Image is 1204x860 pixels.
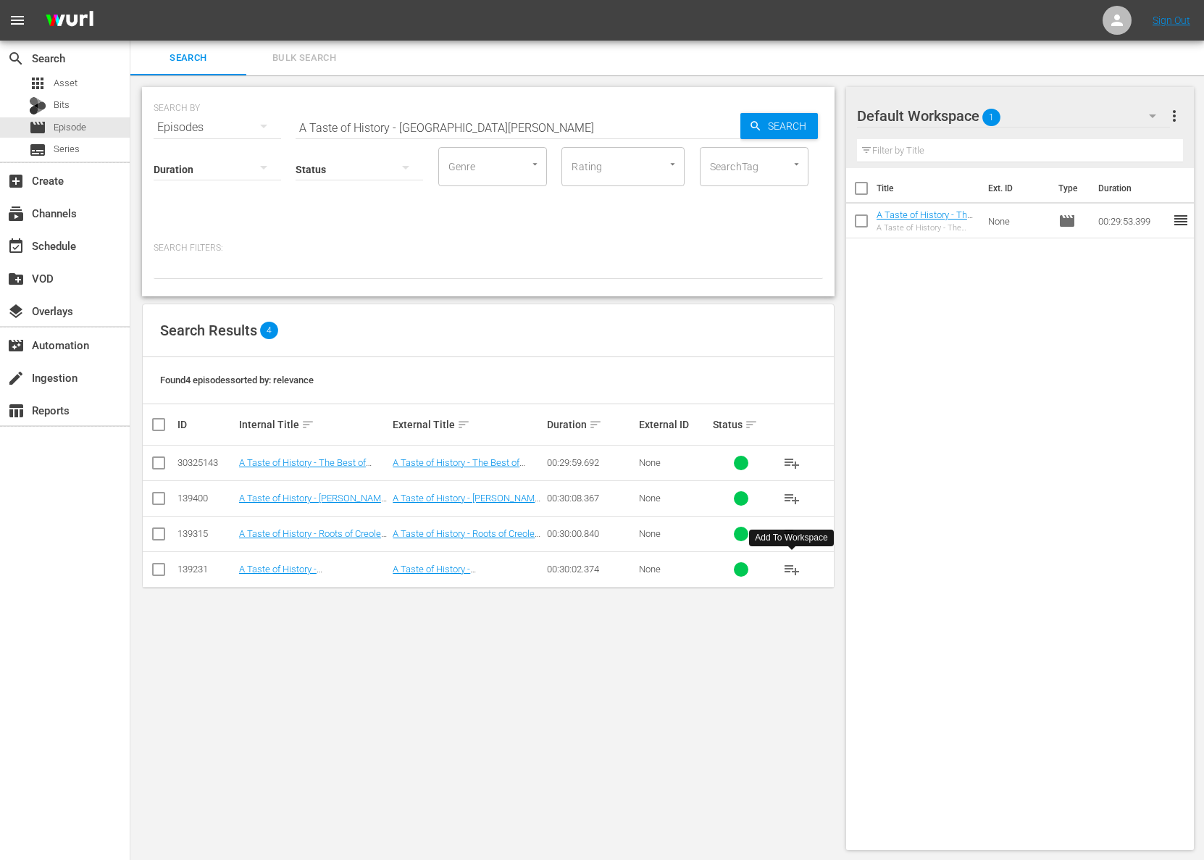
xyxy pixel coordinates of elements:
[774,446,809,480] button: playlist_add
[982,102,1000,133] span: 1
[7,402,25,419] span: Reports
[1090,168,1176,209] th: Duration
[1172,212,1190,229] span: reorder
[393,528,540,561] a: A Taste of History - Roots of Creole Cooking in [GEOGRAPHIC_DATA][DATE]
[239,457,372,490] a: A Taste of History - The Best of [GEOGRAPHIC_DATA][PERSON_NAME]
[783,490,800,507] span: playlist_add
[528,157,542,171] button: Open
[774,517,809,551] button: playlist_add
[982,204,1053,238] td: None
[457,418,470,431] span: sort
[774,481,809,516] button: playlist_add
[7,50,25,67] span: Search
[393,416,542,433] div: External Title
[239,493,388,525] a: A Taste of History - [PERSON_NAME] in [GEOGRAPHIC_DATA][PERSON_NAME]
[713,416,770,433] div: Status
[160,322,257,339] span: Search Results
[139,50,238,67] span: Search
[1153,14,1190,26] a: Sign Out
[154,107,281,148] div: Episodes
[7,205,25,222] span: Channels
[239,528,387,561] a: A Taste of History - Roots of Creole Cooking in [GEOGRAPHIC_DATA][DATE]
[857,96,1171,136] div: Default Workspace
[1058,212,1076,230] span: Episode
[29,141,46,159] span: Series
[29,75,46,92] span: Asset
[547,457,635,468] div: 00:29:59.692
[783,454,800,472] span: playlist_add
[54,120,86,135] span: Episode
[1092,204,1172,238] td: 00:29:53.399
[1050,168,1090,209] th: Type
[35,4,104,38] img: ans4CAIJ8jUAAAAAAAAAAAAAAAAAAAAAAAAgQb4GAAAAAAAAAAAAAAAAAAAAAAAAJMjXAAAAAAAAAAAAAAAAAAAAAAAAgAT5G...
[7,238,25,255] span: Schedule
[177,528,235,539] div: 139315
[877,168,979,209] th: Title
[154,242,823,254] p: Search Filters:
[260,322,278,339] span: 4
[29,119,46,136] span: Episode
[740,113,818,139] button: Search
[7,270,25,288] span: VOD
[54,76,78,91] span: Asset
[7,370,25,387] span: Ingestion
[54,98,70,112] span: Bits
[790,157,803,171] button: Open
[239,416,388,433] div: Internal Title
[177,564,235,575] div: 139231
[877,209,973,231] a: A Taste of History - The Rum Trade
[54,142,80,156] span: Series
[547,564,635,575] div: 00:30:02.374
[393,564,480,596] a: A Taste of History - [GEOGRAPHIC_DATA][PERSON_NAME]
[755,532,827,544] div: Add To Workspace
[547,493,635,504] div: 00:30:08.367
[393,493,542,525] a: A Taste of History - [PERSON_NAME] in [GEOGRAPHIC_DATA][PERSON_NAME]
[177,457,235,468] div: 30325143
[639,528,708,539] div: None
[7,337,25,354] span: Automation
[639,564,708,575] div: None
[177,493,235,504] div: 139400
[639,419,708,430] div: External ID
[745,418,758,431] span: sort
[177,419,235,430] div: ID
[255,50,354,67] span: Bulk Search
[877,223,977,233] div: A Taste of History - The Rum Trade
[301,418,314,431] span: sort
[239,564,327,596] a: A Taste of History - [GEOGRAPHIC_DATA][PERSON_NAME]
[7,172,25,190] span: Create
[979,168,1050,209] th: Ext. ID
[666,157,680,171] button: Open
[1166,107,1183,125] span: more_vert
[9,12,26,29] span: menu
[774,552,809,587] button: playlist_add
[762,113,818,139] span: Search
[393,457,525,490] a: A Taste of History - The Best of [GEOGRAPHIC_DATA][PERSON_NAME]
[547,416,635,433] div: Duration
[1166,99,1183,133] button: more_vert
[783,561,800,578] span: playlist_add
[589,418,602,431] span: sort
[639,493,708,504] div: None
[160,375,314,385] span: Found 4 episodes sorted by: relevance
[7,303,25,320] span: Overlays
[639,457,708,468] div: None
[29,97,46,114] div: Bits
[547,528,635,539] div: 00:30:00.840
